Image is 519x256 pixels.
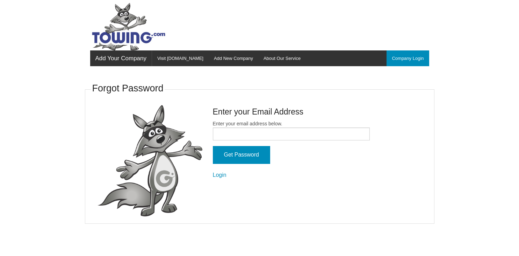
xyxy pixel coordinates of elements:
img: fox-Presenting.png [98,105,202,217]
a: Add Your Company [90,50,152,66]
a: Login [213,172,226,178]
h4: Enter your Email Address [213,106,370,117]
img: Towing.com Logo [90,3,167,50]
a: Visit [DOMAIN_NAME] [152,50,209,66]
input: Get Password [213,146,270,164]
label: Enter your email address below. [213,120,370,140]
a: Company Login [387,50,429,66]
input: Enter your email address below. [213,127,370,140]
h3: Forgot Password [92,82,164,95]
a: Add New Company [209,50,258,66]
a: About Our Service [258,50,306,66]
